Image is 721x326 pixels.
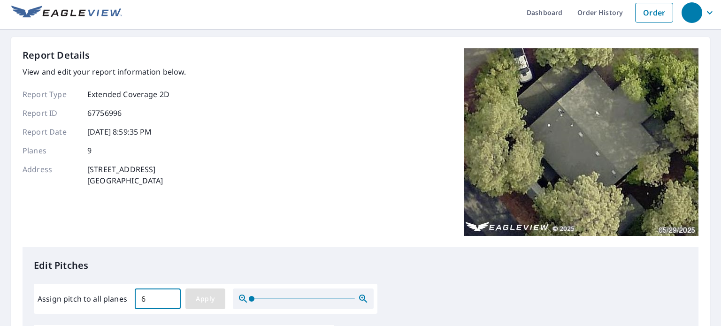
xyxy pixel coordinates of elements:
[38,293,127,304] label: Assign pitch to all planes
[23,48,90,62] p: Report Details
[87,89,169,100] p: Extended Coverage 2D
[87,164,163,186] p: [STREET_ADDRESS] [GEOGRAPHIC_DATA]
[87,145,92,156] p: 9
[87,107,122,119] p: 67756996
[464,48,698,236] img: Top image
[635,3,673,23] a: Order
[23,145,79,156] p: Planes
[23,126,79,137] p: Report Date
[23,107,79,119] p: Report ID
[23,89,79,100] p: Report Type
[23,164,79,186] p: Address
[185,288,225,309] button: Apply
[23,66,186,77] p: View and edit your report information below.
[87,126,152,137] p: [DATE] 8:59:35 PM
[135,286,181,312] input: 00.0
[193,293,218,305] span: Apply
[11,6,122,20] img: EV Logo
[34,258,687,273] p: Edit Pitches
